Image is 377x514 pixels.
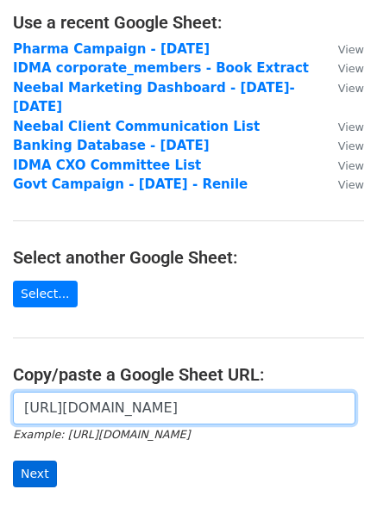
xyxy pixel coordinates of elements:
[321,158,364,173] a: View
[338,178,364,191] small: View
[13,158,201,173] a: IDMA CXO Committee List
[321,138,364,153] a: View
[13,247,364,268] h4: Select another Google Sheet:
[321,176,364,192] a: View
[321,80,364,96] a: View
[13,428,190,441] small: Example: [URL][DOMAIN_NAME]
[338,139,364,152] small: View
[291,431,377,514] iframe: Chat Widget
[338,82,364,95] small: View
[13,60,309,76] a: IDMA corporate_members - Book Extract
[338,43,364,56] small: View
[338,121,364,133] small: View
[321,60,364,76] a: View
[321,41,364,57] a: View
[338,62,364,75] small: View
[13,119,260,134] a: Neebal Client Communication List
[13,392,355,424] input: Paste your Google Sheet URL here
[13,12,364,33] h4: Use a recent Google Sheet:
[13,281,78,307] a: Select...
[13,176,248,192] a: Govt Campaign - [DATE] - Renile
[13,364,364,385] h4: Copy/paste a Google Sheet URL:
[13,138,210,153] a: Banking Database - [DATE]
[13,41,210,57] a: Pharma Campaign - [DATE]
[321,119,364,134] a: View
[13,461,57,487] input: Next
[13,80,295,115] a: Neebal Marketing Dashboard - [DATE]-[DATE]
[338,159,364,172] small: View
